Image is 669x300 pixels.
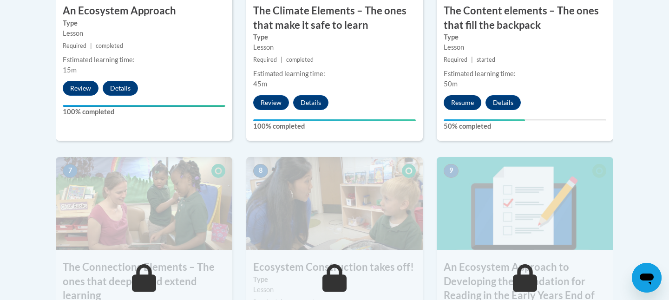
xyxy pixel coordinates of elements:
[63,55,225,65] div: Estimated learning time:
[63,18,225,28] label: Type
[477,56,495,63] span: started
[253,80,267,88] span: 45m
[471,56,473,63] span: |
[63,42,86,49] span: Required
[63,105,225,107] div: Your progress
[63,164,78,178] span: 7
[246,260,423,274] h3: Ecosystem Construction takes off!
[444,95,481,110] button: Resume
[286,56,314,63] span: completed
[96,42,123,49] span: completed
[485,95,521,110] button: Details
[90,42,92,49] span: |
[253,274,416,285] label: Type
[63,28,225,39] div: Lesson
[253,42,416,52] div: Lesson
[293,95,328,110] button: Details
[444,69,606,79] div: Estimated learning time:
[63,66,77,74] span: 15m
[253,164,268,178] span: 8
[63,81,98,96] button: Review
[444,42,606,52] div: Lesson
[444,121,606,131] label: 50% completed
[444,164,459,178] span: 9
[253,285,416,295] div: Lesson
[444,119,525,121] div: Your progress
[246,157,423,250] img: Course Image
[437,4,613,33] h3: The Content elements – The ones that fill the backpack
[444,80,458,88] span: 50m
[56,157,232,250] img: Course Image
[632,263,662,293] iframe: Button to launch messaging window
[253,95,289,110] button: Review
[253,121,416,131] label: 100% completed
[281,56,282,63] span: |
[103,81,138,96] button: Details
[253,69,416,79] div: Estimated learning time:
[253,56,277,63] span: Required
[253,32,416,42] label: Type
[444,56,467,63] span: Required
[444,32,606,42] label: Type
[63,107,225,117] label: 100% completed
[246,4,423,33] h3: The Climate Elements – The ones that make it safe to learn
[253,119,416,121] div: Your progress
[56,4,232,18] h3: An Ecosystem Approach
[437,157,613,250] img: Course Image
